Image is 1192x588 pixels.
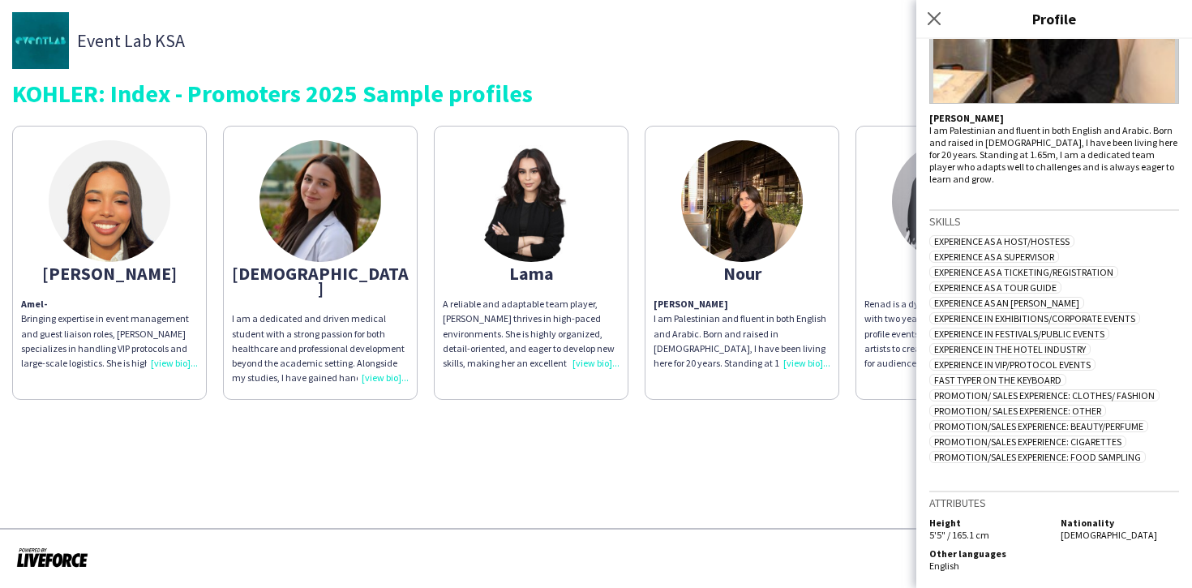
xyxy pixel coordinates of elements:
[470,140,592,262] img: thumb-67f452eed82c9.jpeg
[929,560,959,572] span: English
[1061,517,1179,529] h5: Nationality
[77,33,185,48] span: Event Lab KSA
[929,389,1160,401] span: Promotion/ Sales Experience: Clothes/ Fashion
[443,297,620,371] div: A reliable and adaptable team player, [PERSON_NAME] thrives in high-paced environments. She is hi...
[929,496,1179,510] h3: Attributes
[929,328,1109,340] span: Experience in Festivals/Public Events
[929,547,1048,560] h5: Other languages
[929,405,1106,417] span: Promotion/ Sales Experience: Other
[916,8,1192,29] h3: Profile
[929,451,1146,463] span: Promotion/Sales Experience: Food Sampling
[681,140,803,262] img: thumb-679938f59e16b.jpeg
[1061,529,1157,541] span: [DEMOGRAPHIC_DATA]
[929,343,1091,355] span: Experience in The Hotel Industry
[443,266,620,281] div: Lama
[929,266,1118,278] span: Experience as a Ticketing/Registration
[929,214,1179,229] h3: Skills
[21,298,47,310] b: Amel
[864,266,1041,281] div: Renad
[49,140,170,262] img: thumb-681220cc550b1.jpeg
[259,140,381,262] img: thumb-6818eb475a471.jpeg
[929,374,1066,386] span: Fast typer on the keyboard
[654,266,830,281] div: Nour
[929,112,1004,124] b: [PERSON_NAME]
[892,140,1014,262] img: thumb-6755ce98b1be2.jpeg
[929,281,1061,294] span: Experience as a Tour Guide
[929,529,989,541] span: 5'5" / 165.1 cm
[929,436,1126,448] span: Promotion/Sales Experience: Cigarettes
[654,297,830,371] p: I am Palestinian and fluent in both English and Arabic. Born and raised in [DEMOGRAPHIC_DATA], I ...
[16,546,88,569] img: Powered by Liveforce
[21,297,198,371] p: Bringing expertise in event management and guest liaison roles, [PERSON_NAME] specializes in hand...
[654,298,728,310] b: [PERSON_NAME]
[864,297,1041,371] div: Renad is a dynamic events professional with two years at Red Bull, managing high-profile events a...
[929,235,1074,247] span: Experience as a Host/Hostess
[21,266,198,281] div: [PERSON_NAME]
[929,358,1096,371] span: Experience in VIP/Protocol Events
[44,298,47,310] span: -
[232,311,409,385] div: I am a dedicated and driven medical student with a strong passion for both healthcare and profess...
[12,81,1180,105] div: KOHLER: Index - Promoters 2025 Sample profiles
[232,266,409,295] div: [DEMOGRAPHIC_DATA]
[929,112,1179,185] p: I am Palestinian and fluent in both English and Arabic. Born and raised in [DEMOGRAPHIC_DATA], I ...
[12,12,69,69] img: thumb-a7f27225-b7c6-458e-a4fb-b218dfe57e73.jpg
[929,312,1140,324] span: Experience in Exhibitions/Corporate Events
[929,297,1084,309] span: Experience as an [PERSON_NAME]
[929,420,1148,432] span: Promotion/Sales Experience: Beauty/Perfume
[929,251,1059,263] span: Experience as a Supervisor
[929,517,1048,529] h5: Height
